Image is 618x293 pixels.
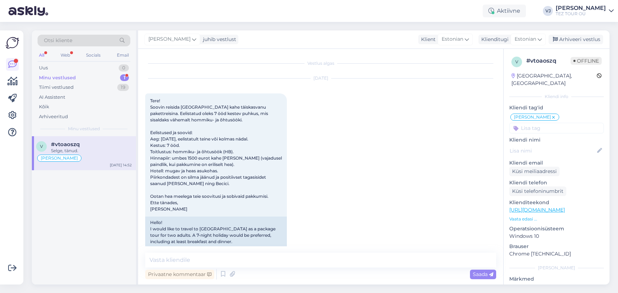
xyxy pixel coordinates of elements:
[200,36,236,43] div: juhib vestlust
[51,148,132,154] div: Selge, tänud.
[543,6,553,16] div: VJ
[509,232,604,240] p: Windows 10
[515,59,518,64] span: v
[509,265,604,271] div: [PERSON_NAME]
[526,57,571,65] div: # vtoaoszq
[148,35,191,43] span: [PERSON_NAME]
[442,35,463,43] span: Estonian
[509,136,604,144] p: Kliendi nimi
[145,60,496,67] div: Vestlus algas
[511,72,597,87] div: [GEOGRAPHIC_DATA], [GEOGRAPHIC_DATA]
[509,275,604,283] p: Märkmed
[556,11,606,17] div: TEZ TOUR OÜ
[115,51,130,60] div: Email
[418,36,436,43] div: Klient
[509,93,604,100] div: Kliendi info
[117,84,129,91] div: 19
[39,103,49,110] div: Kõik
[509,216,604,222] p: Vaata edasi ...
[119,64,129,71] div: 0
[38,51,46,60] div: All
[39,64,48,71] div: Uus
[110,162,132,168] div: [DATE] 14:52
[514,115,551,119] span: [PERSON_NAME]
[478,36,509,43] div: Klienditugi
[556,5,614,17] a: [PERSON_NAME]TEZ TOUR OÜ
[39,113,68,120] div: Arhiveeritud
[59,51,72,60] div: Web
[509,186,566,196] div: Küsi telefoninumbrit
[145,270,214,279] div: Privaatne kommentaar
[510,147,596,155] input: Lisa nimi
[41,156,78,160] span: [PERSON_NAME]
[483,5,526,17] div: Aktiivne
[39,74,76,81] div: Minu vestlused
[556,5,606,11] div: [PERSON_NAME]
[473,271,493,277] span: Saada
[509,159,604,167] p: Kliendi email
[85,51,102,60] div: Socials
[509,199,604,206] p: Klienditeekond
[51,141,80,148] span: #vtoaoszq
[44,37,72,44] span: Otsi kliente
[509,250,604,258] p: Chrome [TECHNICAL_ID]
[509,123,604,133] input: Lisa tag
[509,104,604,111] p: Kliendi tag'id
[509,243,604,250] p: Brauser
[549,35,603,44] div: Arhiveeri vestlus
[150,98,283,212] span: Tere! Soovin reisida [GEOGRAPHIC_DATA] kahe täiskasvanu pakettreisina. Eelistatud oleks 7 ööd kes...
[509,179,604,186] p: Kliendi telefon
[509,207,565,213] a: [URL][DOMAIN_NAME]
[145,75,496,81] div: [DATE]
[40,144,43,149] span: v
[39,94,65,101] div: AI Assistent
[68,126,100,132] span: Minu vestlused
[509,225,604,232] p: Operatsioonisüsteem
[39,84,74,91] div: Tiimi vestlused
[571,57,602,65] span: Offline
[509,167,560,176] div: Küsi meiliaadressi
[6,36,19,50] img: Askly Logo
[515,35,536,43] span: Estonian
[120,74,129,81] div: 1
